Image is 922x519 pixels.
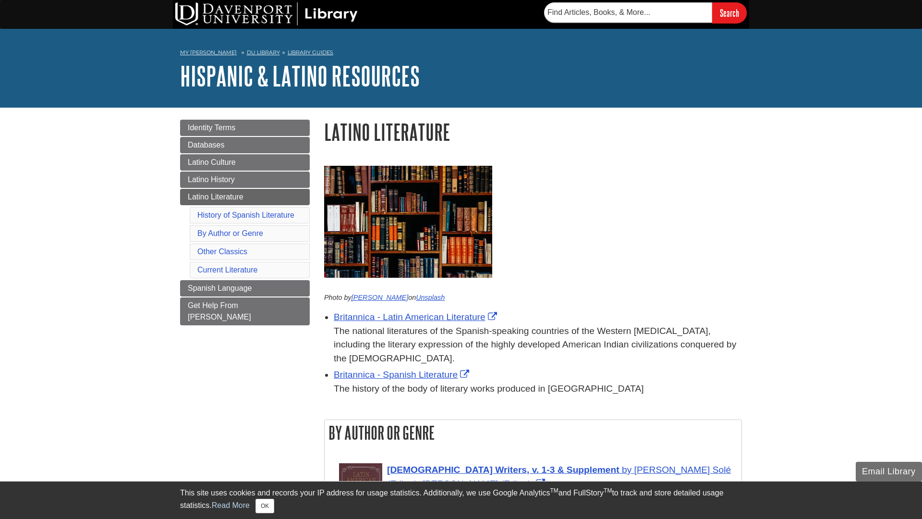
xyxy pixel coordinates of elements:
[180,189,310,205] a: Latino Literature
[188,141,225,149] span: Databases
[188,158,236,166] span: Latino Culture
[334,370,472,380] a: Link opens in new window
[197,266,257,274] a: Current Literature
[197,211,294,219] a: History of Spanish Literature
[288,49,333,56] a: Library Guides
[334,312,499,322] a: Link opens in new window
[212,501,250,509] a: Read More
[622,465,631,475] span: by
[339,463,382,517] img: Cover Art
[334,324,742,366] div: The national literatures of the Spanish-speaking countries of the Western [MEDICAL_DATA], includi...
[544,2,747,23] form: Searches DU Library's articles, books, and more
[352,294,408,301] a: [PERSON_NAME]
[180,120,310,136] a: Identity Terms
[180,280,310,297] a: Spanish Language
[387,465,731,489] a: Link opens in new window
[856,462,922,482] button: Email Library
[180,172,310,188] a: Latino History
[180,297,310,325] a: Get Help From [PERSON_NAME]
[188,301,251,321] span: Get Help From [PERSON_NAME]
[255,499,274,513] button: Close
[324,166,492,278] img: Libros
[197,229,263,237] a: By Author or Genre
[544,2,712,23] input: Find Articles, Books, & More...
[604,487,612,494] sup: TM
[197,247,247,256] a: Other Classics
[324,293,742,303] p: Photo by on
[325,420,741,445] h2: By Author or Genre
[387,465,619,475] span: [DEMOGRAPHIC_DATA] Writers, v. 1-3 & Supplement
[324,120,742,144] h1: Latino Literature
[334,382,742,396] div: The history of the body of literary works produced in [GEOGRAPHIC_DATA]
[188,175,235,184] span: Latino History
[550,487,558,494] sup: TM
[180,154,310,171] a: Latino Culture
[188,193,243,201] span: Latino Literature
[180,46,742,62] nav: breadcrumb
[175,2,358,25] img: DU Library
[188,124,235,132] span: Identity Terms
[712,2,747,23] input: Search
[247,49,280,56] a: DU Library
[180,487,742,513] div: This site uses cookies and records your IP address for usage statistics. Additionally, we use Goo...
[188,284,252,292] span: Spanish Language
[180,120,310,325] div: Guide Page Menu
[180,61,420,91] a: Hispanic & Latino Resources
[416,294,445,301] a: Unsplash
[180,137,310,153] a: Databases
[180,49,237,57] a: My [PERSON_NAME]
